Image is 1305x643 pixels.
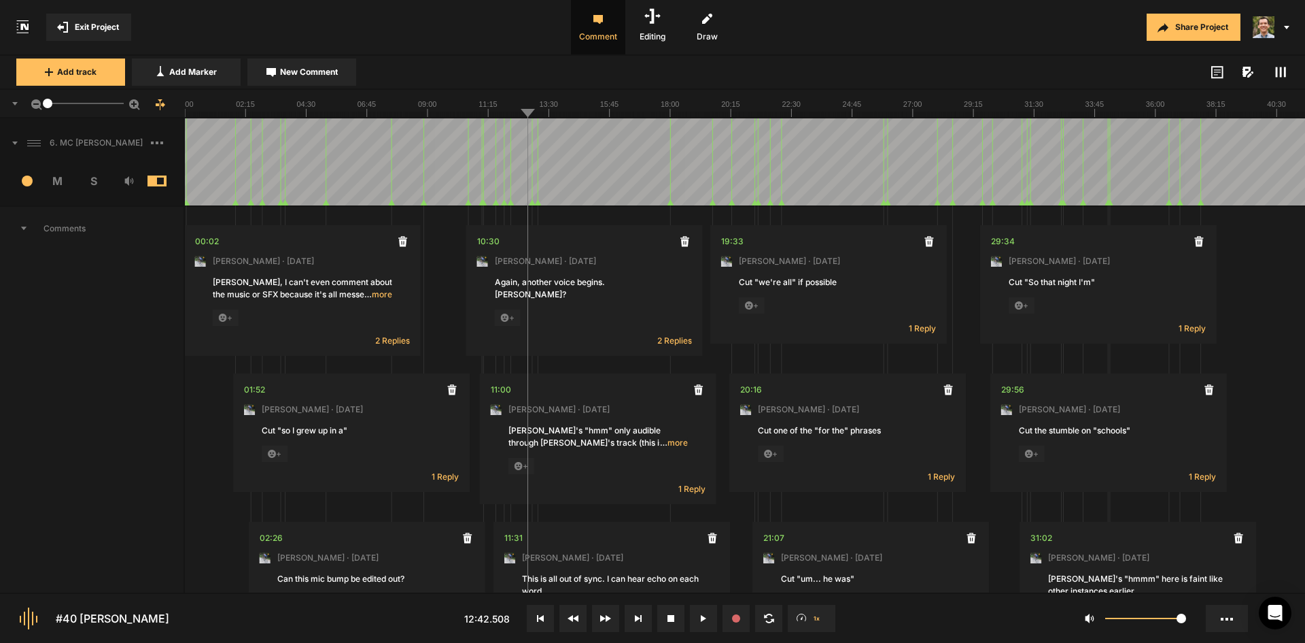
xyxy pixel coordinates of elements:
[1147,14,1240,41] button: Share Project
[277,552,379,564] span: [PERSON_NAME] · [DATE]
[1001,383,1024,397] div: 29:56.917
[763,531,784,545] div: 21:07.858
[477,235,500,248] div: 10:30.130
[991,256,1002,267] img: ACg8ocLxXzHjWyafR7sVkIfmxRufCxqaSAR27SDjuE-ggbMy1qqdgD8=s96-c
[1048,552,1149,564] span: [PERSON_NAME] · [DATE]
[508,458,534,474] span: +
[495,310,521,326] span: +
[660,438,667,448] span: …
[964,100,983,108] text: 29:15
[432,471,459,482] span: 1 Reply
[1019,425,1198,437] div: Cut the stumble on "schools"
[491,404,502,415] img: ACg8ocLxXzHjWyafR7sVkIfmxRufCxqaSAR27SDjuE-ggbMy1qqdgD8=s96-c
[1085,100,1104,108] text: 33:45
[788,605,835,632] button: 1x
[1024,100,1043,108] text: 31:30
[464,613,510,625] span: 12:42.508
[1189,471,1216,482] span: 1 Reply
[678,483,706,495] span: 1 Reply
[244,383,265,397] div: 01:52.021
[46,14,131,41] button: Exit Project
[56,610,169,627] div: #40 [PERSON_NAME]
[758,425,937,437] div: Cut one of the "for the" phrases
[843,100,862,108] text: 24:45
[739,297,765,314] span: +
[195,256,206,267] img: ACg8ocLxXzHjWyafR7sVkIfmxRufCxqaSAR27SDjuE-ggbMy1qqdgD8=s96-c
[57,66,97,78] span: Add track
[280,66,338,78] span: New Comment
[247,59,356,86] button: New Comment
[277,573,457,585] div: Can this mic bump be edited out?
[1267,100,1286,108] text: 40:30
[477,256,488,267] img: ACg8ocLxXzHjWyafR7sVkIfmxRufCxqaSAR27SDjuE-ggbMy1qqdgD8=s96-c
[75,173,111,189] span: S
[508,403,610,416] span: [PERSON_NAME] · [DATE]
[661,100,680,108] text: 18:00
[1009,276,1188,288] div: Cut "So that night I'm"
[1030,553,1041,563] img: ACg8ocLxXzHjWyafR7sVkIfmxRufCxqaSAR27SDjuE-ggbMy1qqdgD8=s96-c
[1009,297,1034,314] span: +
[375,335,410,346] span: 2 Replies
[600,100,619,108] text: 15:45
[991,235,1015,248] div: 29:34.457
[504,553,515,563] img: ACg8ocLxXzHjWyafR7sVkIfmxRufCxqaSAR27SDjuE-ggbMy1qqdgD8=s96-c
[260,553,271,563] img: ACg8ocLxXzHjWyafR7sVkIfmxRufCxqaSAR27SDjuE-ggbMy1qqdgD8=s96-c
[1253,16,1274,38] img: 424769395311cb87e8bb3f69157a6d24
[781,573,960,585] div: Cut "um... he was"
[169,66,217,78] span: Add Marker
[909,323,936,334] span: 1 Reply
[758,446,784,462] span: +
[364,289,372,299] span: …
[928,471,955,482] span: 1 Reply
[491,383,511,397] div: 11:00.572
[740,383,762,397] div: 20:16.420
[262,446,288,462] span: +
[213,276,392,301] div: [PERSON_NAME], I can't even comment about the music or SFX because it's all messed up... check it...
[739,276,918,288] div: Cut "we're all" if possible
[721,256,732,267] img: ACg8ocLxXzHjWyafR7sVkIfmxRufCxqaSAR27SDjuE-ggbMy1qqdgD8=s96-c
[495,255,596,267] span: [PERSON_NAME] · [DATE]
[1019,446,1045,462] span: +
[508,425,688,449] div: [PERSON_NAME]'s "hmm" only audible through [PERSON_NAME]'s track (this is my guess). Either cut [...
[522,573,701,597] div: This is all out of sync. I can hear echo on each word.
[522,552,623,564] span: [PERSON_NAME] · [DATE]
[296,100,315,108] text: 04:30
[539,100,558,108] text: 13:30
[721,235,744,248] div: 19:33.800
[1146,100,1165,108] text: 36:00
[132,59,241,86] button: Add Marker
[657,335,692,346] span: 2 Replies
[478,100,498,108] text: 11:15
[740,404,751,415] img: ACg8ocLxXzHjWyafR7sVkIfmxRufCxqaSAR27SDjuE-ggbMy1qqdgD8=s96-c
[236,100,255,108] text: 02:15
[763,553,774,563] img: ACg8ocLxXzHjWyafR7sVkIfmxRufCxqaSAR27SDjuE-ggbMy1qqdgD8=s96-c
[1001,404,1012,415] img: ACg8ocLxXzHjWyafR7sVkIfmxRufCxqaSAR27SDjuE-ggbMy1qqdgD8=s96-c
[195,235,219,248] div: 00:02.420
[16,59,125,86] button: Add track
[40,173,76,189] span: M
[758,403,859,416] span: [PERSON_NAME] · [DATE]
[418,100,437,108] text: 09:00
[1019,403,1120,416] span: [PERSON_NAME] · [DATE]
[213,310,239,326] span: +
[260,531,283,545] div: 02:26.294
[504,531,523,545] div: 11:31.408
[1030,531,1052,545] div: 31:02.449
[1048,573,1228,597] div: [PERSON_NAME]'s "hmmm" here is faint like other instances earlier
[262,403,363,416] span: [PERSON_NAME] · [DATE]
[1259,597,1291,629] div: Open Intercom Messenger
[660,437,688,449] span: more
[213,255,314,267] span: [PERSON_NAME] · [DATE]
[1009,255,1110,267] span: [PERSON_NAME] · [DATE]
[781,552,882,564] span: [PERSON_NAME] · [DATE]
[721,100,740,108] text: 20:15
[495,276,674,301] div: Again, another voice begins. [PERSON_NAME]?
[782,100,801,108] text: 22:30
[364,288,392,301] span: more
[358,100,377,108] text: 06:45
[244,404,255,415] img: ACg8ocLxXzHjWyafR7sVkIfmxRufCxqaSAR27SDjuE-ggbMy1qqdgD8=s96-c
[1179,323,1206,334] span: 1 Reply
[44,137,151,149] span: 6. MC [PERSON_NAME]
[1206,100,1225,108] text: 38:15
[739,255,840,267] span: [PERSON_NAME] · [DATE]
